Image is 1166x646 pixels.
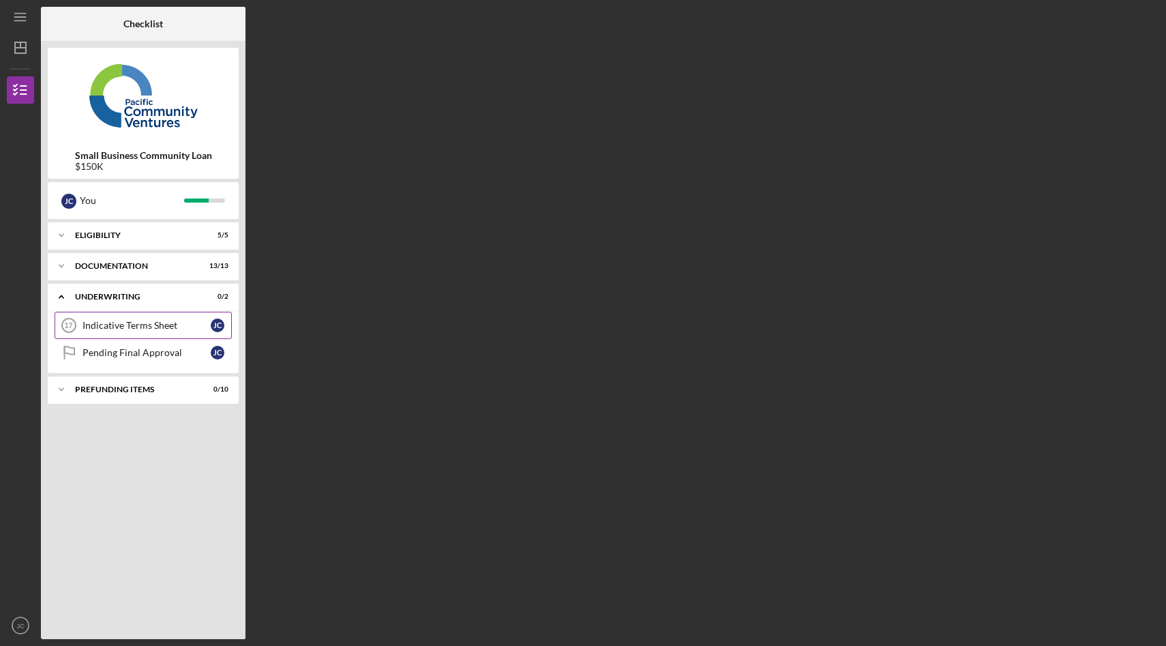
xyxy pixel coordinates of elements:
div: Prefunding Items [75,385,194,394]
div: You [80,189,184,212]
img: Product logo [48,55,239,136]
div: J C [211,319,224,332]
b: Small Business Community Loan [75,150,212,161]
tspan: 17 [64,321,72,329]
div: Underwriting [75,293,194,301]
a: Pending Final ApprovalJC [55,339,232,366]
div: Documentation [75,262,194,270]
div: Indicative Terms Sheet [83,320,211,331]
div: Pending Final Approval [83,347,211,358]
div: Eligibility [75,231,194,239]
div: J C [211,346,224,359]
text: JC [16,622,25,630]
div: J C [61,194,76,209]
button: JC [7,612,34,639]
div: 0 / 10 [204,385,228,394]
div: 0 / 2 [204,293,228,301]
div: 5 / 5 [204,231,228,239]
b: Checklist [123,18,163,29]
div: 13 / 13 [204,262,228,270]
a: 17Indicative Terms SheetJC [55,312,232,339]
div: $150K [75,161,212,172]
